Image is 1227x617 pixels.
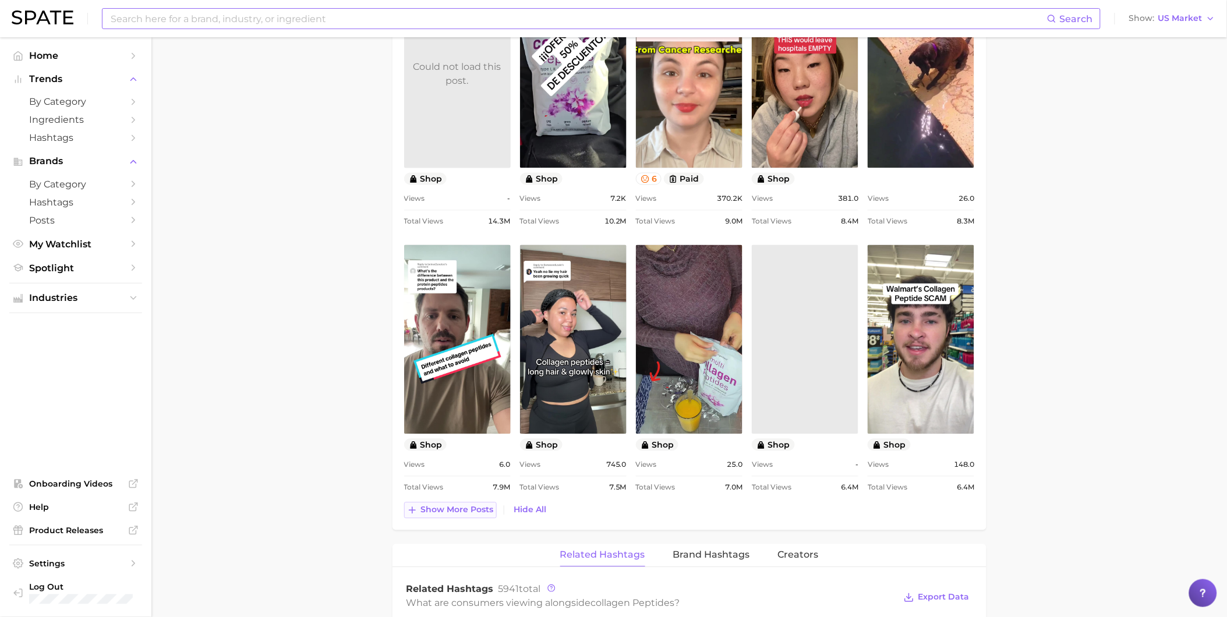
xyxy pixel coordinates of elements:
span: 25.0 [727,458,742,472]
span: Ingredients [29,114,122,125]
span: Hashtags [29,132,122,143]
a: Log out. Currently logged in with e-mail karolina.slazak@kiehls-usa.com. [9,578,142,608]
span: Total Views [752,215,791,229]
span: Trends [29,74,122,84]
span: Views [636,192,657,206]
button: Show more posts [404,502,497,519]
span: 148.0 [954,458,974,472]
button: Hide All [511,502,550,518]
span: Total Views [404,215,444,229]
button: shop [404,439,447,451]
a: My Watchlist [9,235,142,253]
span: Related Hashtags [406,584,494,595]
span: Views [404,192,425,206]
button: shop [520,173,563,185]
span: Related Hashtags [560,550,645,561]
span: Total Views [636,481,676,495]
button: shop [868,439,911,451]
span: 370.2k [717,192,742,206]
button: shop [752,439,795,451]
span: 8.4m [841,215,858,229]
span: Industries [29,293,122,303]
span: 745.0 [606,458,627,472]
button: shop [404,173,447,185]
button: Trends [9,70,142,88]
span: 6.4m [957,481,974,495]
span: 8.3m [957,215,974,229]
span: 5941 [498,584,519,595]
span: collagen peptides [591,598,675,609]
span: Onboarding Videos [29,478,122,489]
span: Total Views [752,481,791,495]
span: Hashtags [29,197,122,208]
span: Help [29,502,122,512]
a: Posts [9,211,142,229]
span: Hide All [514,505,547,515]
button: shop [520,439,563,451]
div: What are consumers viewing alongside ? [406,595,896,611]
a: Product Releases [9,522,142,539]
span: by Category [29,179,122,190]
span: 7.9m [493,481,511,495]
span: 7.0m [725,481,742,495]
a: by Category [9,93,142,111]
button: Export Data [901,590,972,606]
span: Views [752,192,773,206]
button: Industries [9,289,142,307]
button: paid [664,173,704,185]
span: Creators [778,550,819,561]
span: Views [636,458,657,472]
a: Home [9,47,142,65]
span: - [508,192,511,206]
span: Show [1129,15,1155,22]
span: Total Views [868,481,907,495]
span: Total Views [868,215,907,229]
span: total [498,584,541,595]
span: Posts [29,215,122,226]
button: shop [752,173,795,185]
span: Views [404,458,425,472]
a: Onboarding Videos [9,475,142,492]
span: Total Views [404,481,444,495]
span: Home [29,50,122,61]
button: ShowUS Market [1126,11,1218,26]
span: My Watchlist [29,239,122,250]
span: Views [520,192,541,206]
span: Total Views [636,215,676,229]
a: Ingredients [9,111,142,129]
span: Show more posts [421,505,494,515]
a: Hashtags [9,129,142,147]
span: Brand Hashtags [673,550,750,561]
a: Help [9,498,142,516]
input: Search here for a brand, industry, or ingredient [109,9,1047,29]
span: 381.0 [838,192,858,206]
span: Search [1060,13,1093,24]
span: Views [868,458,889,472]
span: Brands [29,156,122,166]
button: shop [636,439,679,451]
span: Views [520,458,541,472]
a: Spotlight [9,259,142,277]
span: 6.0 [500,458,511,472]
span: 6.4m [841,481,858,495]
span: by Category [29,96,122,107]
button: 6 [636,173,662,185]
div: Could not load this post. [404,60,511,88]
span: Total Views [520,215,560,229]
span: Log Out [29,581,158,592]
span: 10.2m [604,215,627,229]
a: by Category [9,175,142,193]
span: 14.3m [489,215,511,229]
a: Hashtags [9,193,142,211]
span: - [855,458,858,472]
span: Views [752,458,773,472]
span: 7.2k [610,192,627,206]
a: Settings [9,555,142,572]
span: Total Views [520,481,560,495]
span: 26.0 [959,192,974,206]
span: Product Releases [29,525,122,536]
span: 7.5m [609,481,627,495]
span: Spotlight [29,263,122,274]
img: SPATE [12,10,73,24]
span: Settings [29,558,122,569]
